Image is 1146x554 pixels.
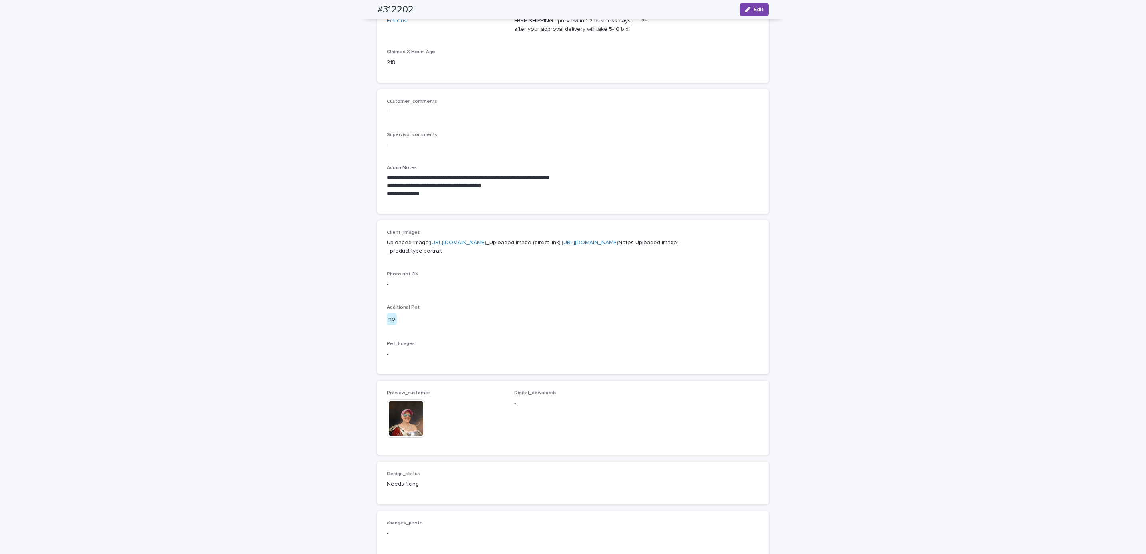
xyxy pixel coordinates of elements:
[387,472,420,476] span: Design_status
[387,529,759,538] p: -
[387,132,437,137] span: Supervisor comments
[387,313,397,325] div: no
[430,240,486,245] a: [URL][DOMAIN_NAME]
[562,240,618,245] a: [URL][DOMAIN_NAME]
[740,3,769,16] button: Edit
[514,399,632,408] p: -
[387,521,423,526] span: changes_photo
[387,272,418,277] span: Photo not OK
[387,17,407,25] a: EmilCris
[514,391,557,395] span: Digital_downloads
[387,141,759,149] p: -
[754,7,764,12] span: Edit
[387,480,505,488] p: Needs fixing
[387,99,437,104] span: Customer_comments
[387,108,759,116] p: -
[514,17,632,34] p: FREE SHIPPING - preview in 1-2 business days, after your approval delivery will take 5-10 b.d.
[387,50,435,54] span: Claimed X Hours Ago
[387,391,430,395] span: Preview_customer
[377,4,414,16] h2: #312202
[387,305,420,310] span: Additional Pet
[387,165,417,170] span: Admin Notes
[641,17,759,25] p: 25
[387,58,505,67] p: 218
[387,341,415,346] span: Pet_Images
[387,230,420,235] span: Client_Images
[387,280,759,289] p: -
[387,239,759,255] p: Uploaded image: _Uploaded image (direct link): Notes Uploaded image: _product-type:portrait
[387,350,759,359] p: -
